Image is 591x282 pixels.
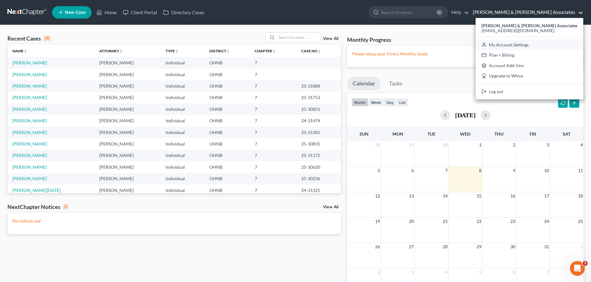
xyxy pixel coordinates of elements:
td: 7 [250,138,296,150]
div: 0 [63,204,69,210]
a: [PERSON_NAME] [12,164,47,170]
span: 14 [442,192,448,200]
span: 28 [374,141,381,149]
td: OHNB [204,69,250,80]
td: OHNB [204,161,250,173]
a: [PERSON_NAME] [12,153,47,158]
span: Sat [563,131,571,137]
a: Districtunfold_more [209,49,230,53]
a: [PERSON_NAME][DATE] [12,188,60,193]
span: 29 [408,141,414,149]
td: 7 [250,103,296,115]
a: [PERSON_NAME] [12,118,47,123]
strong: [PERSON_NAME] & [PERSON_NAME] Associates [481,23,577,28]
span: 6 [411,167,414,174]
td: [PERSON_NAME] [94,161,161,173]
span: 16 [510,192,516,200]
span: 30 [510,243,516,250]
span: Fri [530,131,536,137]
i: unfold_more [272,50,276,53]
a: Help [448,7,469,18]
td: Individual [161,127,204,138]
a: Attorneyunfold_more [99,49,123,53]
span: 5 [478,268,482,276]
td: OHNB [204,184,250,196]
td: OHNB [204,92,250,103]
span: 3 [411,268,414,276]
td: [PERSON_NAME] [94,57,161,68]
td: 24-31325 [296,184,341,196]
i: unfold_more [317,50,321,53]
td: Individual [161,69,204,80]
span: New Case [65,10,86,15]
a: View All [323,205,338,209]
td: Individual [161,173,204,184]
a: [PERSON_NAME] [12,60,47,65]
a: My Account Settings [476,40,583,50]
a: Home [93,7,120,18]
td: Individual [161,138,204,150]
td: 7 [250,161,296,173]
td: 25-30851 [296,103,341,115]
input: Search by name... [277,33,320,42]
a: Tasks [383,77,408,90]
td: OHNB [204,150,250,161]
td: [PERSON_NAME] [94,173,161,184]
td: 7 [250,150,296,161]
td: OHNB [204,138,250,150]
td: 25-31305 [296,127,341,138]
td: 7 [250,57,296,68]
a: Account Add-Ons [476,60,583,71]
td: Individual [161,184,204,196]
td: OHNB [204,127,250,138]
a: Nameunfold_more [12,49,27,53]
td: [PERSON_NAME] [94,150,161,161]
span: 8 [478,167,482,174]
span: [EMAIL_ADDRESS][DOMAIN_NAME] [481,28,554,33]
td: Individual [161,103,204,115]
div: [PERSON_NAME] & [PERSON_NAME] Associates [476,18,583,99]
button: day [384,98,396,106]
td: 25-30620 [296,161,341,173]
td: 24-31474 [296,115,341,126]
a: Chapterunfold_more [255,49,276,53]
a: [PERSON_NAME] [12,141,47,146]
td: 7 [250,115,296,126]
span: 21 [442,218,448,225]
span: 31 [544,243,550,250]
span: 3 [583,261,588,266]
td: Individual [161,161,204,173]
span: 6 [512,268,516,276]
td: [PERSON_NAME] [94,92,161,103]
span: 3 [546,141,550,149]
td: [PERSON_NAME] [94,80,161,92]
span: 15 [476,192,482,200]
h3: Monthly Progress [347,36,391,43]
a: [PERSON_NAME] & [PERSON_NAME] Associates [470,7,583,18]
span: 20 [408,218,414,225]
i: unfold_more [119,50,123,53]
a: Directory Cases [160,7,208,18]
a: Case Nounfold_more [301,49,321,53]
a: [PERSON_NAME] [12,106,47,112]
td: OHNB [204,103,250,115]
p: No notices yet! [12,218,336,224]
div: NextChapter Notices [7,203,69,210]
td: 7 [250,69,296,80]
i: unfold_more [24,50,27,53]
span: 5 [377,167,381,174]
p: Please setup your Firm's Monthly Goals [352,51,579,57]
td: 25-31175 [296,150,341,161]
span: 7 [546,268,550,276]
span: 9 [512,167,516,174]
div: 15 [43,36,51,41]
td: Individual [161,92,204,103]
td: 7 [250,173,296,184]
span: 18 [577,192,584,200]
a: [PERSON_NAME] [12,83,47,89]
span: 2 [377,268,381,276]
span: 1 [580,243,584,250]
span: 12 [374,192,381,200]
td: 7 [250,92,296,103]
div: Recent Cases [7,35,51,42]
